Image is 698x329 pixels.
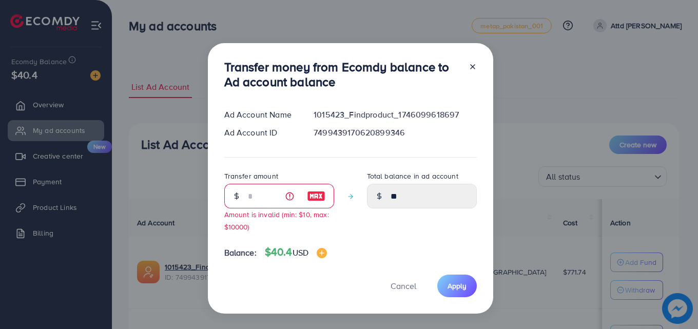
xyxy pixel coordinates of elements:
[216,127,306,139] div: Ad Account ID
[367,171,458,181] label: Total balance in ad account
[216,109,306,121] div: Ad Account Name
[448,281,467,291] span: Apply
[317,248,327,258] img: image
[307,190,325,202] img: image
[305,109,484,121] div: 1015423_Findproduct_1746099618697
[305,127,484,139] div: 7499439170620899346
[224,247,257,259] span: Balance:
[224,171,278,181] label: Transfer amount
[378,275,429,297] button: Cancel
[265,246,327,259] h4: $40.4
[391,280,416,292] span: Cancel
[224,60,460,89] h3: Transfer money from Ecomdy balance to Ad account balance
[437,275,477,297] button: Apply
[224,209,329,231] small: Amount is invalid (min: $10, max: $10000)
[293,247,308,258] span: USD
